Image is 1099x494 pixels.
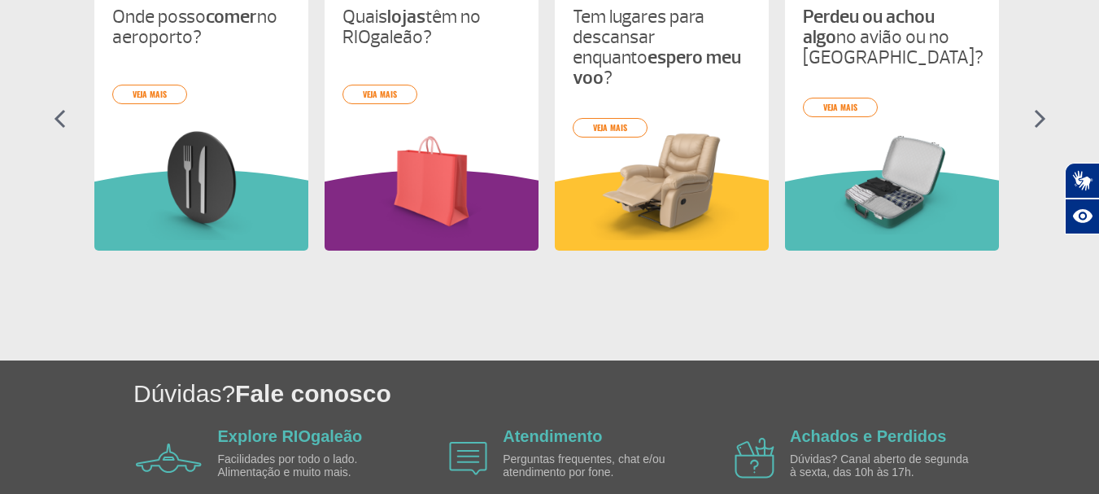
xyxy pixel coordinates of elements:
[133,377,1099,410] h1: Dúvidas?
[94,170,308,251] img: verdeInformacoesUteis.svg
[573,46,741,90] strong: espero meu voo
[790,427,946,445] a: Achados e Perdidos
[1065,163,1099,234] div: Plugin de acessibilidade da Hand Talk.
[112,7,290,47] p: Onde posso no aeroporto?
[503,427,602,445] a: Atendimento
[555,170,769,251] img: amareloInformacoesUteis.svg
[449,442,487,475] img: airplane icon
[342,124,521,240] img: card%20informa%C3%A7%C3%B5es%206.png
[342,7,521,47] p: Quais têm no RIOgaleão?
[573,118,648,138] a: veja mais
[573,7,751,88] p: Tem lugares para descansar enquanto ?
[136,444,202,473] img: airplane icon
[803,124,981,240] img: problema-bagagem.png
[342,85,417,104] a: veja mais
[785,170,999,251] img: verdeInformacoesUteis.svg
[503,453,690,479] p: Perguntas frequentes, chat e/ou atendimento por fone.
[803,98,878,117] a: veja mais
[1034,109,1046,129] img: seta-direita
[112,124,290,240] img: card%20informa%C3%A7%C3%B5es%208.png
[218,453,405,479] p: Facilidades por todo o lado. Alimentação e muito mais.
[325,170,539,251] img: roxoInformacoesUteis.svg
[54,109,66,129] img: seta-esquerda
[112,85,187,104] a: veja mais
[790,453,977,479] p: Dúvidas? Canal aberto de segunda à sexta, das 10h às 17h.
[573,124,751,240] img: card%20informa%C3%A7%C3%B5es%204.png
[218,427,363,445] a: Explore RIOgaleão
[1065,163,1099,199] button: Abrir tradutor de língua de sinais.
[803,7,981,68] p: no avião ou no [GEOGRAPHIC_DATA]?
[206,5,257,28] strong: comer
[235,380,391,407] span: Fale conosco
[803,5,935,49] strong: Perdeu ou achou algo
[1065,199,1099,234] button: Abrir recursos assistivos.
[387,5,425,28] strong: lojas
[735,438,774,479] img: airplane icon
